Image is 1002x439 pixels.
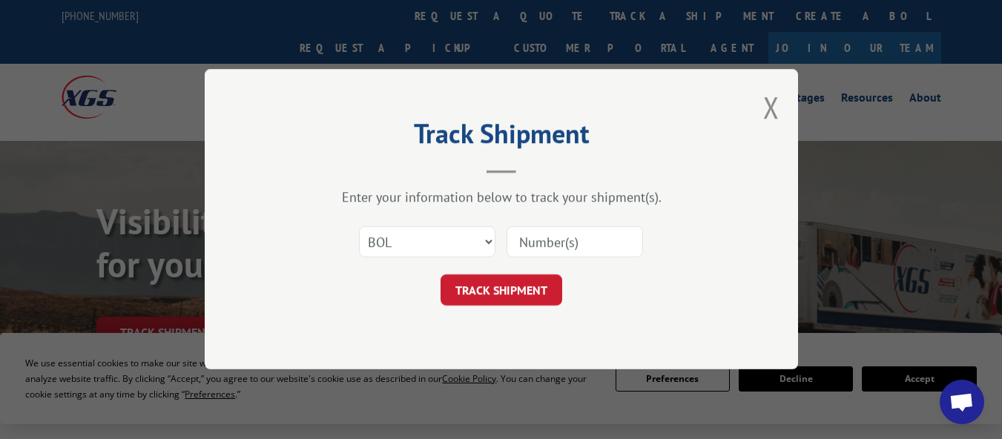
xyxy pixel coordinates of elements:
[940,380,984,424] div: Open chat
[441,275,562,306] button: TRACK SHIPMENT
[279,123,724,151] h2: Track Shipment
[279,189,724,206] div: Enter your information below to track your shipment(s).
[507,227,643,258] input: Number(s)
[763,88,779,127] button: Close modal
